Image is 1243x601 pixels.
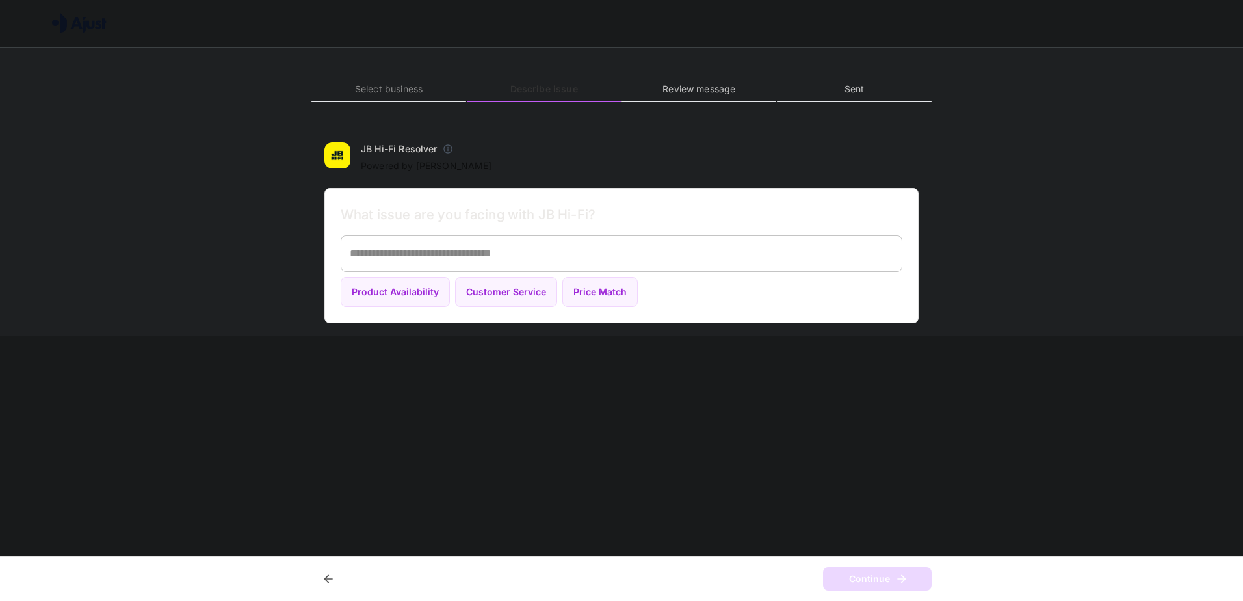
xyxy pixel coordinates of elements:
[311,82,466,96] h6: Select business
[361,142,438,155] h6: JB Hi-Fi Resolver
[361,159,492,172] p: Powered by [PERSON_NAME]
[455,277,557,308] button: Customer Service
[777,82,932,96] h6: Sent
[324,142,350,168] img: JB Hi-Fi
[467,82,621,96] h6: Describe issue
[52,13,107,33] img: Ajust
[621,82,776,96] h6: Review message
[562,277,638,308] button: Price Match
[341,204,902,225] h6: What issue are you facing with JB Hi-Fi?
[341,277,450,308] button: Product Availability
